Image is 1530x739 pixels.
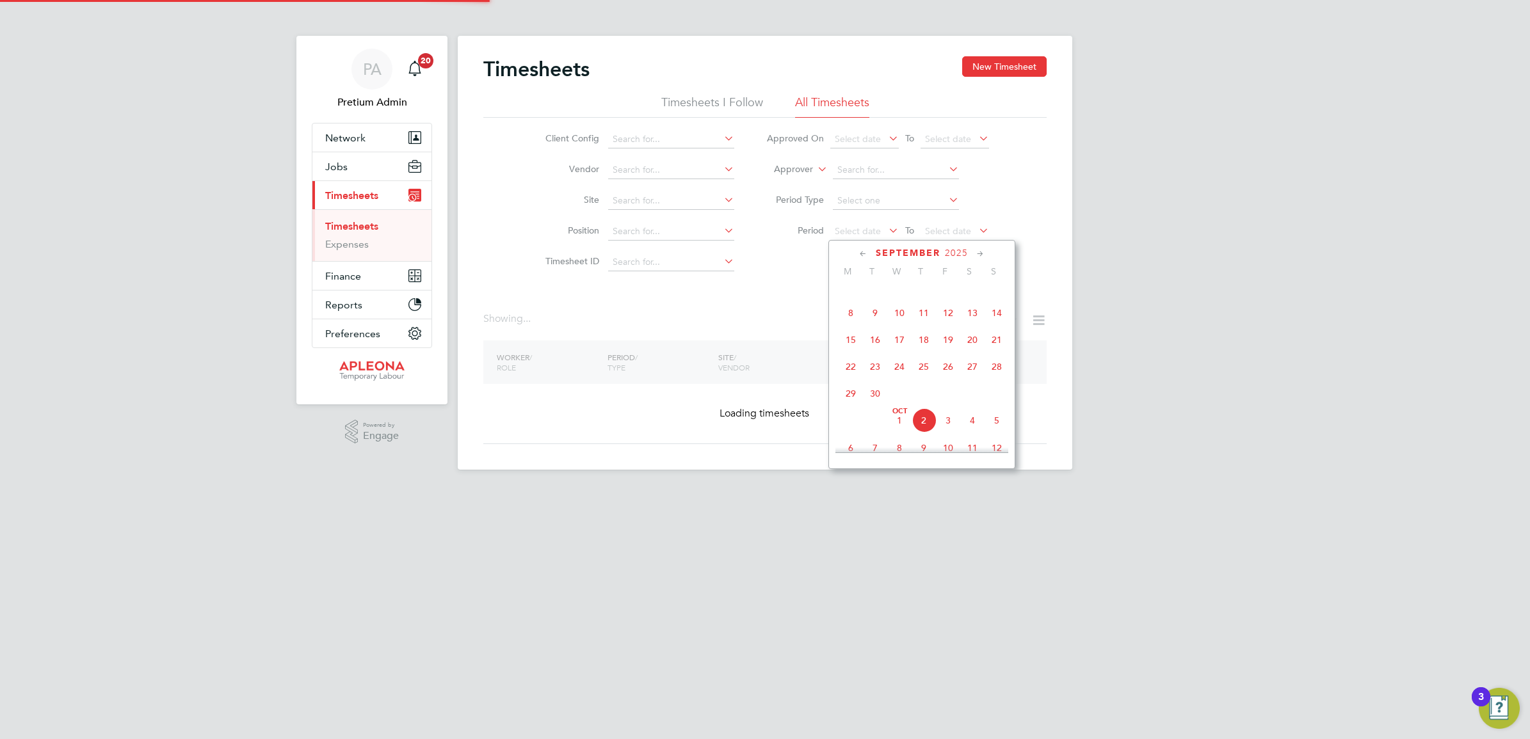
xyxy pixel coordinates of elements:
[1479,688,1520,729] button: Open Resource Center, 3 new notifications
[863,328,887,352] span: 16
[884,266,908,277] span: W
[363,431,399,441] span: Engage
[608,192,734,210] input: Search for...
[945,248,968,258] span: 2025
[839,328,863,352] span: 15
[985,436,1009,460] span: 12
[312,262,431,290] button: Finance
[608,161,734,179] input: Search for...
[985,408,1009,433] span: 5
[936,436,960,460] span: 10
[835,225,881,237] span: Select date
[981,266,1006,277] span: S
[833,161,959,179] input: Search for...
[933,266,957,277] span: F
[839,381,863,406] span: 29
[363,61,382,77] span: PA
[887,408,912,433] span: 1
[936,328,960,352] span: 19
[912,408,936,433] span: 2
[839,354,863,379] span: 22
[325,270,361,282] span: Finance
[887,328,912,352] span: 17
[312,123,431,152] button: Network
[835,266,860,277] span: M
[542,225,599,236] label: Position
[901,222,918,239] span: To
[312,49,432,110] a: PAPretium Admin
[608,131,734,148] input: Search for...
[402,49,428,90] a: 20
[833,192,959,210] input: Select one
[985,354,1009,379] span: 28
[925,225,971,237] span: Select date
[325,238,369,250] a: Expenses
[887,301,912,325] span: 10
[839,301,863,325] span: 8
[912,328,936,352] span: 18
[912,301,936,325] span: 11
[960,328,985,352] span: 20
[863,354,887,379] span: 23
[339,361,405,381] img: apleona-logo-retina.png
[985,328,1009,352] span: 21
[876,248,940,258] span: September
[661,95,763,118] li: Timesheets I Follow
[296,36,447,404] nav: Main navigation
[960,408,985,433] span: 4
[312,319,431,347] button: Preferences
[325,161,348,173] span: Jobs
[912,436,936,460] span: 9
[835,133,881,145] span: Select date
[542,132,599,144] label: Client Config
[863,381,887,406] span: 30
[960,436,985,460] span: 11
[795,95,869,118] li: All Timesheets
[312,290,431,319] button: Reports
[901,130,918,147] span: To
[766,194,824,205] label: Period Type
[912,354,936,379] span: 25
[863,301,887,325] span: 9
[325,299,362,311] span: Reports
[960,354,985,379] span: 27
[887,354,912,379] span: 24
[312,181,431,209] button: Timesheets
[860,266,884,277] span: T
[325,328,380,340] span: Preferences
[908,266,933,277] span: T
[936,354,960,379] span: 26
[936,301,960,325] span: 12
[887,408,912,415] span: Oct
[325,132,366,144] span: Network
[930,314,1019,327] label: Approved
[418,53,433,68] span: 20
[312,361,432,381] a: Go to home page
[312,209,431,261] div: Timesheets
[542,255,599,267] label: Timesheet ID
[925,133,971,145] span: Select date
[523,312,531,325] span: ...
[312,95,432,110] span: Pretium Admin
[542,194,599,205] label: Site
[957,266,981,277] span: S
[1478,697,1484,713] div: 3
[766,225,824,236] label: Period
[312,152,431,180] button: Jobs
[766,132,824,144] label: Approved On
[363,420,399,431] span: Powered by
[483,56,590,82] h2: Timesheets
[863,436,887,460] span: 7
[542,163,599,175] label: Vendor
[960,301,985,325] span: 13
[839,436,863,460] span: 6
[345,420,399,444] a: Powered byEngage
[985,301,1009,325] span: 14
[325,189,378,202] span: Timesheets
[962,56,1047,77] button: New Timesheet
[325,220,378,232] a: Timesheets
[483,312,533,326] div: Showing
[608,253,734,271] input: Search for...
[936,408,960,433] span: 3
[887,436,912,460] span: 8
